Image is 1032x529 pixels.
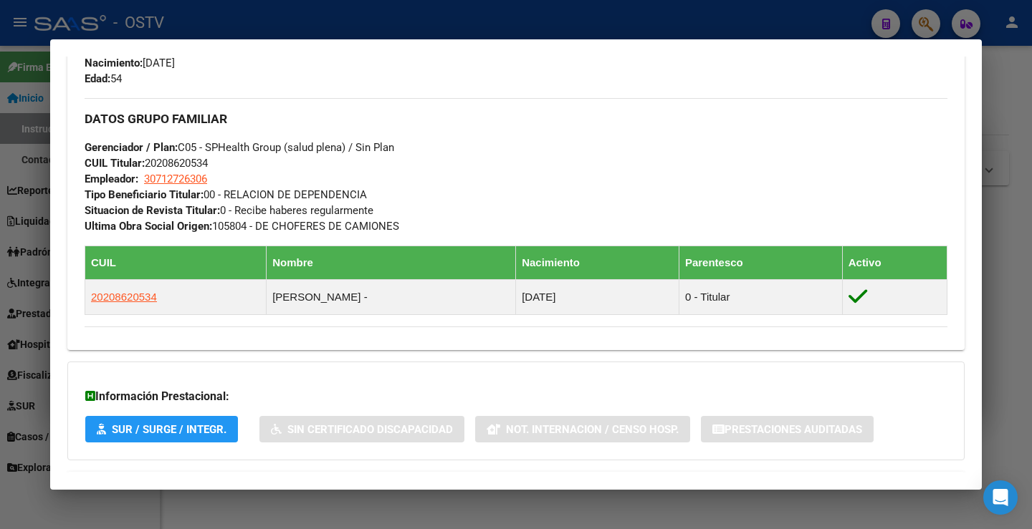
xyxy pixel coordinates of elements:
[85,416,238,442] button: SUR / SURGE / INTEGR.
[516,246,679,279] th: Nacimiento
[85,141,178,154] strong: Gerenciador / Plan:
[725,423,862,436] span: Prestaciones Auditadas
[842,246,947,279] th: Activo
[85,57,143,69] strong: Nacimiento:
[267,246,516,279] th: Nombre
[85,246,267,279] th: CUIL
[85,388,947,405] h3: Información Prestacional:
[85,188,367,201] span: 00 - RELACION DE DEPENDENCIA
[85,72,110,85] strong: Edad:
[259,416,464,442] button: Sin Certificado Discapacidad
[506,423,679,436] span: Not. Internacion / Censo Hosp.
[679,246,842,279] th: Parentesco
[85,72,122,85] span: 54
[287,423,453,436] span: Sin Certificado Discapacidad
[85,157,208,170] span: 20208620534
[679,279,842,314] td: 0 - Titular
[91,291,157,303] span: 20208620534
[112,423,226,436] span: SUR / SURGE / INTEGR.
[85,141,394,154] span: C05 - SPHealth Group (salud plena) / Sin Plan
[85,220,399,233] span: 105804 - DE CHOFERES DE CAMIONES
[701,416,874,442] button: Prestaciones Auditadas
[85,173,138,185] strong: Empleador:
[516,279,679,314] td: [DATE]
[85,157,145,170] strong: CUIL Titular:
[85,188,204,201] strong: Tipo Beneficiario Titular:
[85,111,947,127] h3: DATOS GRUPO FAMILIAR
[67,472,965,506] mat-expansion-panel-header: Aportes y Contribuciones del Afiliado: 27223660970
[85,220,212,233] strong: Ultima Obra Social Origen:
[144,173,207,185] span: 30712726306
[85,204,373,217] span: 0 - Recibe haberes regularmente
[85,57,175,69] span: [DATE]
[85,204,220,217] strong: Situacion de Revista Titular:
[267,279,516,314] td: [PERSON_NAME] -
[983,480,1018,515] div: Open Intercom Messenger
[475,416,690,442] button: Not. Internacion / Censo Hosp.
